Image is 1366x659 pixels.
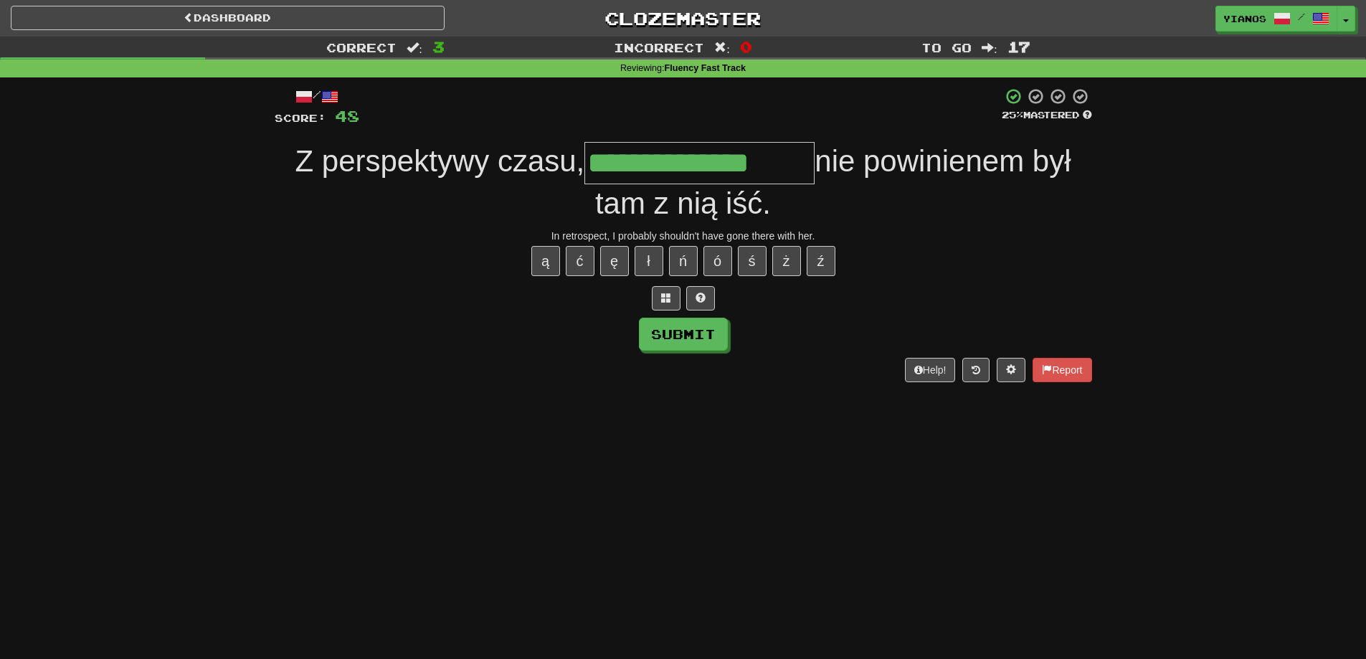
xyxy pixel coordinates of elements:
[595,144,1071,220] span: nie powinienem był tam z nią iść.
[807,246,835,276] button: ź
[1298,11,1305,22] span: /
[275,87,359,105] div: /
[962,358,990,382] button: Round history (alt+y)
[1007,38,1030,55] span: 17
[407,42,422,54] span: :
[982,42,997,54] span: :
[466,6,900,31] a: Clozemaster
[432,38,445,55] span: 3
[921,40,972,54] span: To go
[600,246,629,276] button: ę
[714,42,730,54] span: :
[531,246,560,276] button: ą
[772,246,801,276] button: ż
[614,40,704,54] span: Incorrect
[740,38,752,55] span: 0
[905,358,956,382] button: Help!
[335,107,359,125] span: 48
[11,6,445,30] a: Dashboard
[1033,358,1091,382] button: Report
[738,246,767,276] button: ś
[639,318,728,351] button: Submit
[1002,109,1092,122] div: Mastered
[275,229,1092,243] div: In retrospect, I probably shouldn't have gone there with her.
[566,246,594,276] button: ć
[1223,12,1266,25] span: yianos
[1215,6,1337,32] a: yianos /
[652,286,680,310] button: Switch sentence to multiple choice alt+p
[1002,109,1023,120] span: 25 %
[665,63,746,73] strong: Fluency Fast Track
[635,246,663,276] button: ł
[686,286,715,310] button: Single letter hint - you only get 1 per sentence and score half the points! alt+h
[295,144,584,178] span: Z perspektywy czasu,
[703,246,732,276] button: ó
[326,40,397,54] span: Correct
[669,246,698,276] button: ń
[275,112,326,124] span: Score:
